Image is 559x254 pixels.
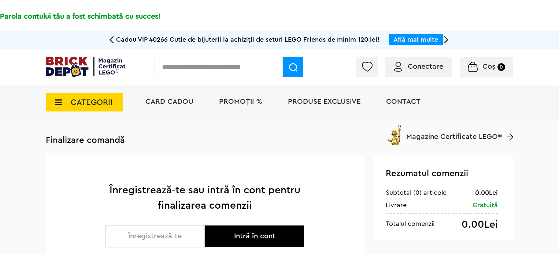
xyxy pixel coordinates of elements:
[105,225,205,247] button: Înregistrează-te
[497,63,505,71] small: 0
[386,188,447,197] div: Subtotal (0) articole
[394,63,443,70] a: Conectare
[473,201,498,209] div: Gratuită
[116,36,380,43] span: Cadou VIP 40266 Cutie de bijuterii la achiziții de seturi LEGO Friends de minim 120 lei!
[288,98,360,105] a: Produse exclusive
[393,36,438,43] a: Află mai multe
[482,63,495,70] span: Coș
[386,169,468,178] span: Rezumatul comenzii
[105,182,304,213] h1: Înregistrează-te sau intră în cont pentru finalizarea comenzii
[408,63,443,70] span: Conectare
[145,98,193,105] a: Card Cadou
[219,98,262,105] a: PROMOȚII %
[386,219,434,228] div: Totalul comenzii
[46,135,513,146] h3: Finalizare comandă
[475,188,498,197] div: 0.00Lei
[386,98,421,105] a: Contact
[462,219,498,230] div: 0.00Lei
[205,225,304,247] button: Intră în cont
[71,98,112,106] span: CATEGORII
[386,201,407,209] div: Livrare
